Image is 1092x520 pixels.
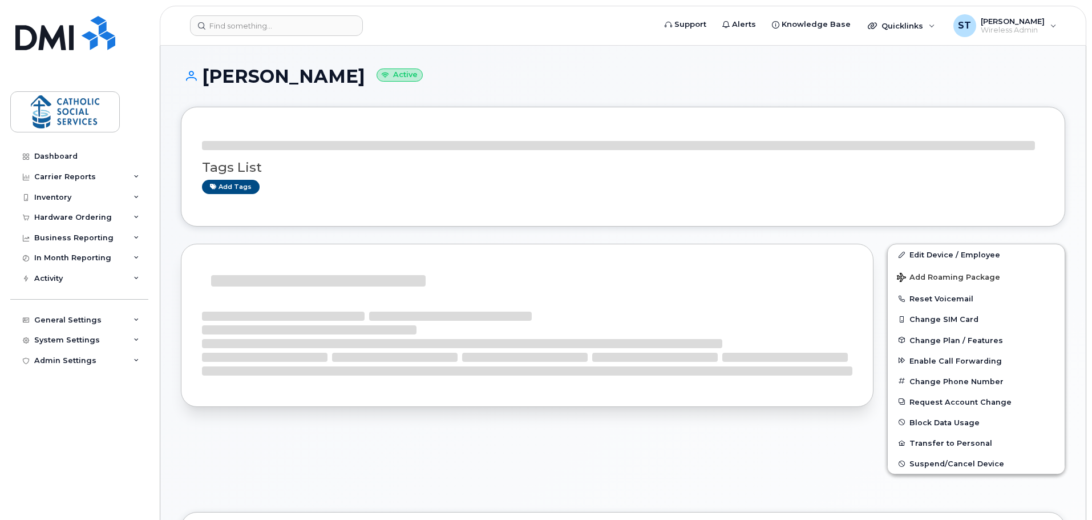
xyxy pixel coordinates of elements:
button: Change SIM Card [888,309,1065,329]
span: Change Plan / Features [909,336,1003,344]
button: Reset Voicemail [888,288,1065,309]
span: Enable Call Forwarding [909,356,1002,365]
button: Request Account Change [888,392,1065,412]
button: Enable Call Forwarding [888,350,1065,371]
span: Suspend/Cancel Device [909,459,1004,468]
button: Transfer to Personal [888,433,1065,453]
small: Active [377,68,423,82]
h1: [PERSON_NAME] [181,66,1065,86]
button: Add Roaming Package [888,265,1065,288]
span: Add Roaming Package [897,273,1000,284]
button: Change Phone Number [888,371,1065,392]
a: Edit Device / Employee [888,244,1065,265]
h3: Tags List [202,160,1044,175]
button: Change Plan / Features [888,330,1065,350]
button: Block Data Usage [888,412,1065,433]
button: Suspend/Cancel Device [888,453,1065,474]
a: Add tags [202,180,260,194]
